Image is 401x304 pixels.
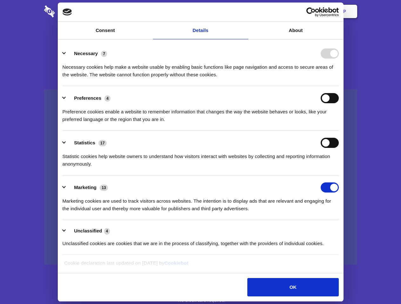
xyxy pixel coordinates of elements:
div: Cookie declaration last updated on [DATE] by [59,259,342,272]
h1: Eliminate Slack Data Loss. [44,28,357,51]
a: Login [288,2,316,21]
button: Statistics (17) [63,138,111,148]
img: logo-wordmark-white-trans-d4663122ce5f474addd5e946df7df03e33cb6a1c49d2221995e7729f52c070b2.svg [44,5,98,17]
button: OK [247,278,338,296]
a: Pricing [186,2,214,21]
span: 7 [101,51,107,57]
div: Preference cookies enable a website to remember information that changes the way the website beha... [63,103,339,123]
button: Preferences (4) [63,93,115,103]
h4: Auto-redaction of sensitive data, encrypted data sharing and self-destructing private chats. Shar... [44,58,357,79]
div: Unclassified cookies are cookies that we are in the process of classifying, together with the pro... [63,235,339,247]
label: Marketing [74,185,97,190]
div: Marketing cookies are used to track visitors across websites. The intention is to display ads tha... [63,193,339,212]
div: Statistic cookies help website owners to understand how visitors interact with websites by collec... [63,148,339,168]
a: Usercentrics Cookiebot - opens in a new window [283,7,339,17]
span: 13 [100,185,108,191]
label: Necessary [74,51,98,56]
iframe: Drift Widget Chat Controller [369,272,393,296]
img: logo [63,9,72,16]
a: Contact [257,2,287,21]
a: Consent [58,22,153,39]
span: 4 [104,228,110,234]
a: Wistia video thumbnail [44,89,357,265]
button: Marketing (13) [63,182,112,193]
a: Details [153,22,248,39]
label: Preferences [74,95,101,101]
a: Cookiebot [164,260,189,266]
span: 17 [98,140,107,146]
button: Necessary (7) [63,48,111,59]
span: 4 [104,95,110,102]
button: Unclassified (4) [63,227,114,235]
div: Necessary cookies help make a website usable by enabling basic functions like page navigation and... [63,59,339,79]
a: About [248,22,344,39]
label: Statistics [74,140,95,145]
